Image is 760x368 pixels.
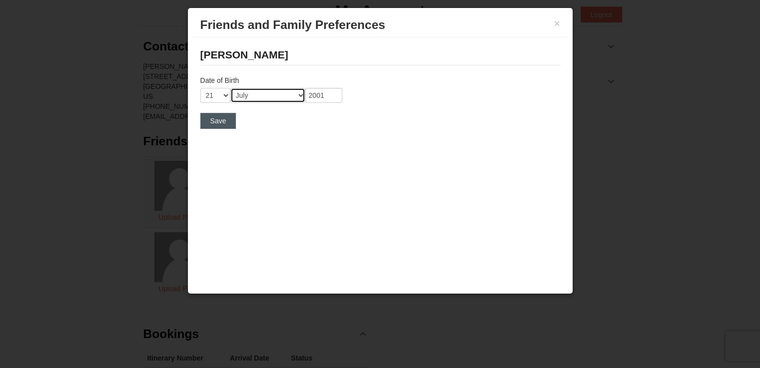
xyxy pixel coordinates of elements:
button: Save [200,113,236,129]
button: × [554,18,560,28]
legend: [PERSON_NAME] [200,45,560,65]
h3: Friends and Family Preferences [200,17,560,32]
label: Date of Birth [200,75,560,85]
input: YYYY [305,88,342,103]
